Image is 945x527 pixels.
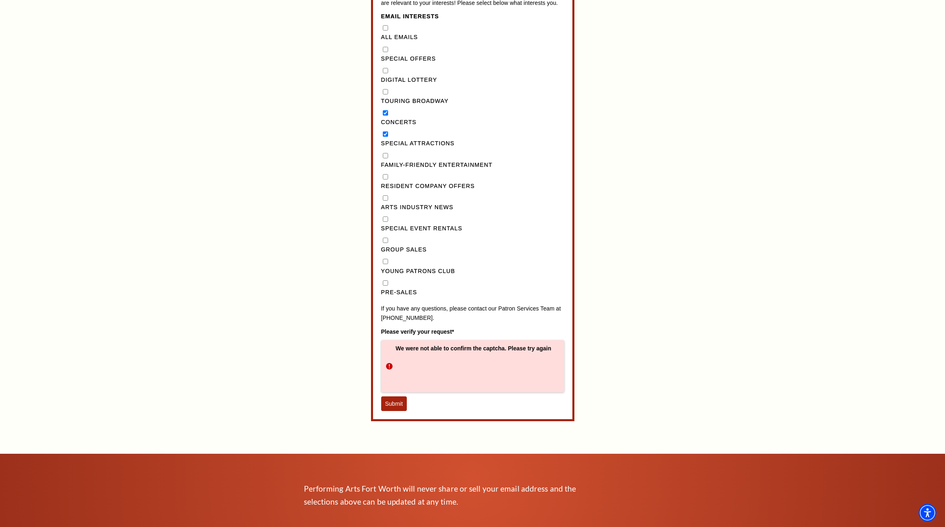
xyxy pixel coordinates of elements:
p: If you have any questions, please contact our Patron Services Team at [PHONE_NUMBER]. [381,304,564,323]
label: Special Attractions [381,139,564,149]
button: Submit [381,396,407,411]
label: Young Patrons Club [381,267,564,276]
label: All Emails [381,33,564,42]
label: Resident Company Offers [381,181,564,191]
label: Special Event Rentals [381,224,564,234]
label: Pre-Sales [381,288,564,297]
label: Arts Industry News [381,203,564,212]
label: Group Sales [381,245,564,255]
label: Please verify your request* [381,327,564,336]
div: Accessibility Menu [919,504,936,522]
label: Special Offers [381,54,564,64]
iframe: reCAPTCHA [396,352,519,383]
label: Concerts [381,118,564,127]
p: Performing Arts Fort Worth will never share or sell your email address and the selections above c... [304,482,589,508]
label: Digital Lottery [381,75,564,85]
legend: Email Interests [381,12,439,22]
label: Touring Broadway [381,96,564,106]
div: We were not able to confirm the captcha. Please try again [381,340,564,392]
label: Family-Friendly Entertainment [381,160,564,170]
